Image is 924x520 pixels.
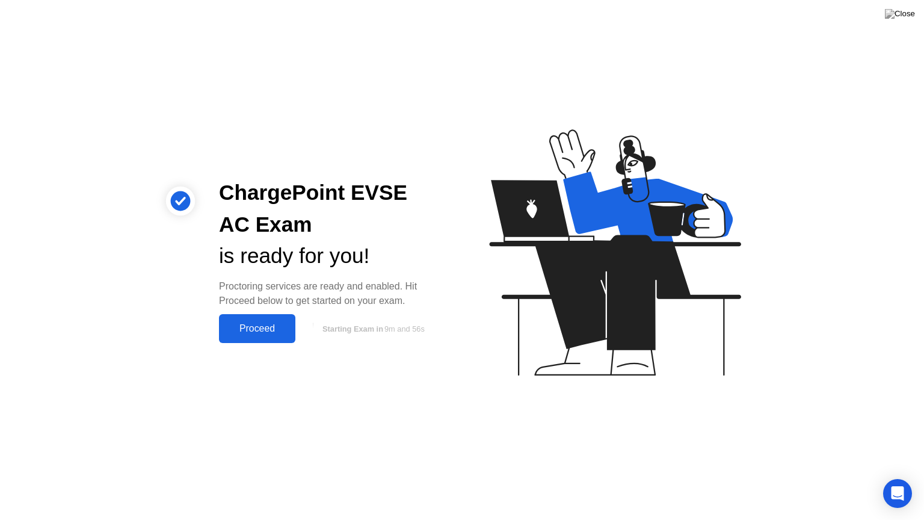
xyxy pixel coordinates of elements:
span: 9m and 56s [384,324,425,333]
div: ChargePoint EVSE AC Exam [219,177,443,241]
button: Proceed [219,314,295,343]
button: Starting Exam in9m and 56s [301,317,443,340]
img: Close [885,9,915,19]
div: Proceed [223,323,292,334]
div: Open Intercom Messenger [883,479,912,508]
div: is ready for you! [219,240,443,272]
div: Proctoring services are ready and enabled. Hit Proceed below to get started on your exam. [219,279,443,308]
